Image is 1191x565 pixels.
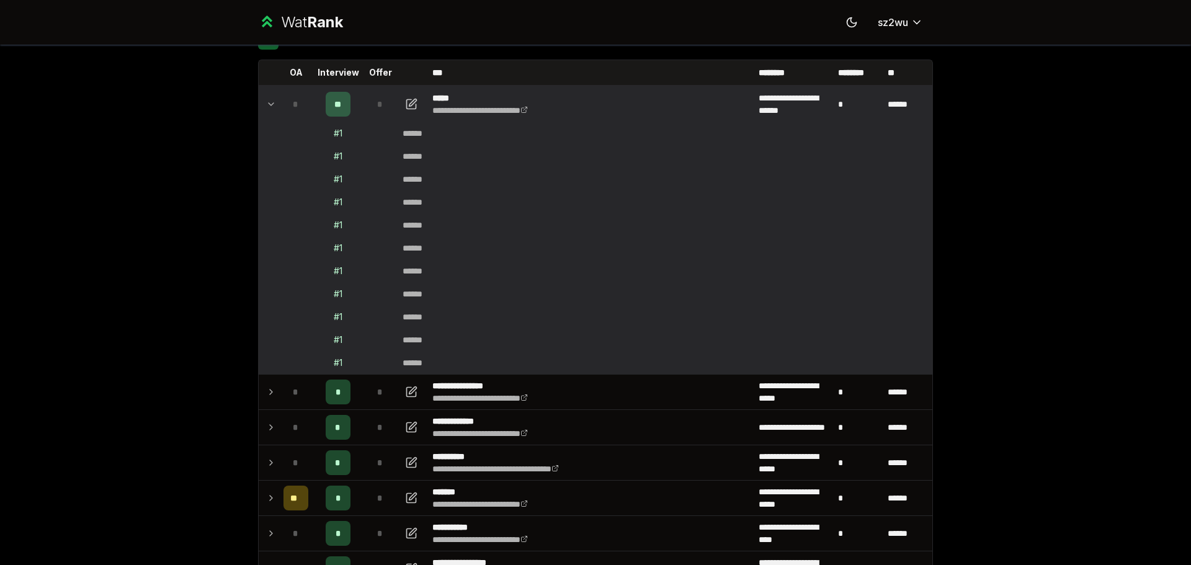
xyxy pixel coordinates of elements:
p: Interview [318,66,359,79]
div: # 1 [334,288,342,300]
span: Rank [307,13,343,31]
div: # 1 [334,311,342,323]
div: # 1 [334,219,342,231]
div: # 1 [334,265,342,277]
div: # 1 [334,196,342,208]
div: # 1 [334,127,342,140]
div: # 1 [334,150,342,162]
div: # 1 [334,242,342,254]
div: # 1 [334,357,342,369]
div: # 1 [334,173,342,185]
p: OA [290,66,303,79]
div: # 1 [334,334,342,346]
span: sz2wu [878,15,908,30]
a: WatRank [258,12,343,32]
button: sz2wu [868,11,933,33]
p: Offer [369,66,392,79]
div: Wat [281,12,343,32]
